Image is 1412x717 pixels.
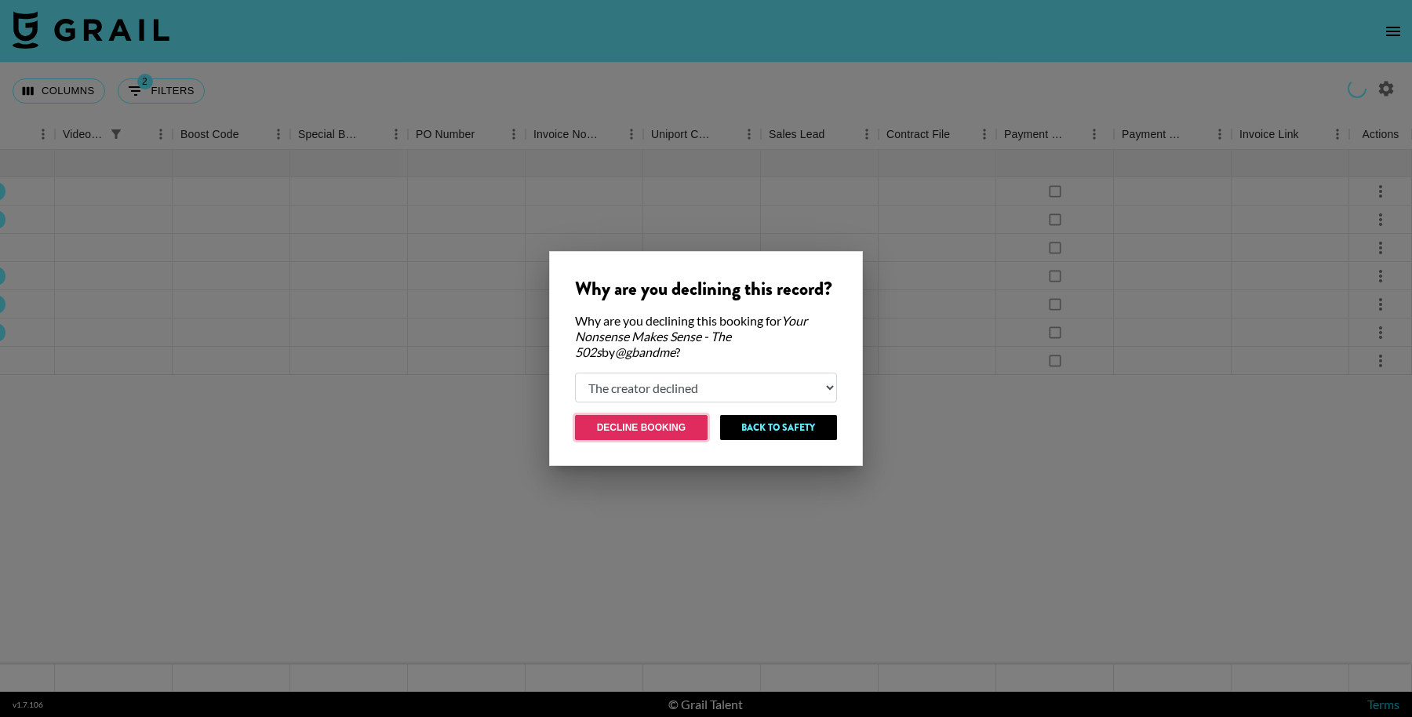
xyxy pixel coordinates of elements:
[720,415,837,440] button: Back to Safety
[615,344,675,359] em: @ gbandme
[575,415,708,440] button: Decline Booking
[575,313,837,360] div: Why are you declining this booking for by ?
[575,277,837,300] div: Why are you declining this record?
[575,313,807,359] em: Your Nonsense Makes Sense - The 502s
